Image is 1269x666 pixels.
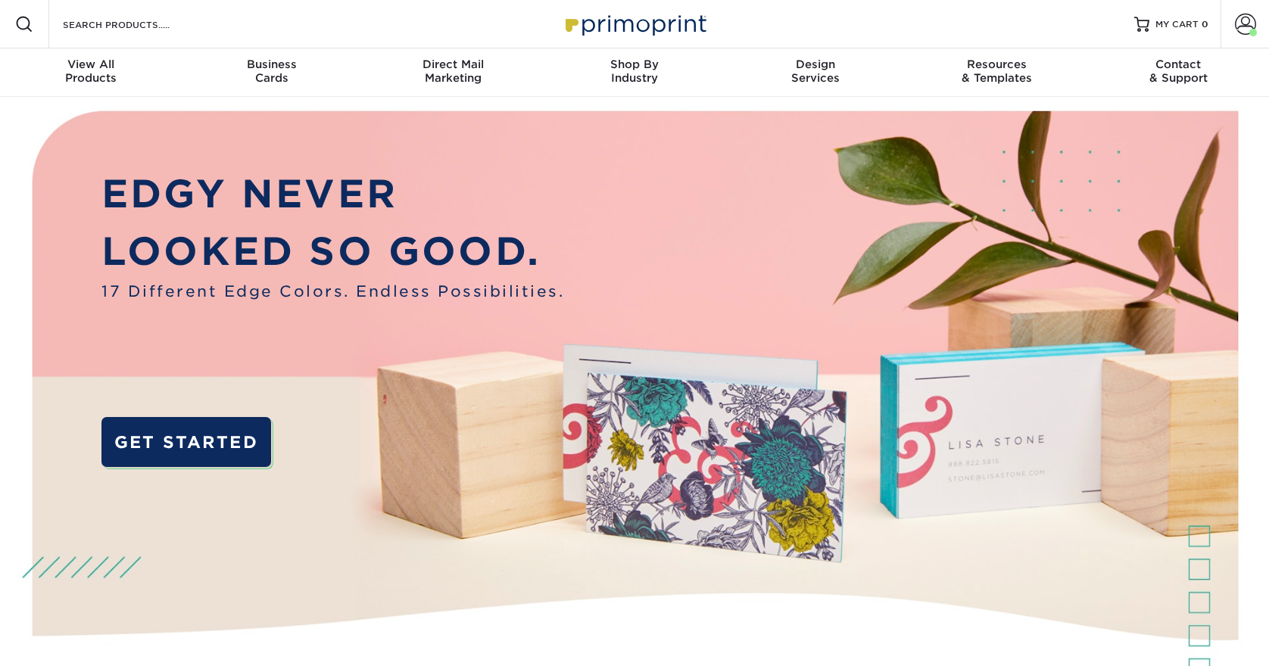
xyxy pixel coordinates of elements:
[906,48,1087,97] a: Resources& Templates
[1088,48,1269,97] a: Contact& Support
[725,58,906,85] div: Services
[181,58,362,85] div: Cards
[725,48,906,97] a: DesignServices
[363,58,544,71] span: Direct Mail
[181,58,362,71] span: Business
[906,58,1087,71] span: Resources
[101,223,564,280] p: LOOKED SO GOOD.
[1088,58,1269,85] div: & Support
[1202,19,1208,30] span: 0
[363,58,544,85] div: Marketing
[181,48,362,97] a: BusinessCards
[101,166,564,223] p: EDGY NEVER
[101,417,270,467] a: GET STARTED
[725,58,906,71] span: Design
[559,8,710,40] img: Primoprint
[544,58,725,71] span: Shop By
[544,58,725,85] div: Industry
[61,15,209,33] input: SEARCH PRODUCTS.....
[1088,58,1269,71] span: Contact
[544,48,725,97] a: Shop ByIndustry
[1155,18,1199,31] span: MY CART
[101,280,564,303] span: 17 Different Edge Colors. Endless Possibilities.
[363,48,544,97] a: Direct MailMarketing
[906,58,1087,85] div: & Templates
